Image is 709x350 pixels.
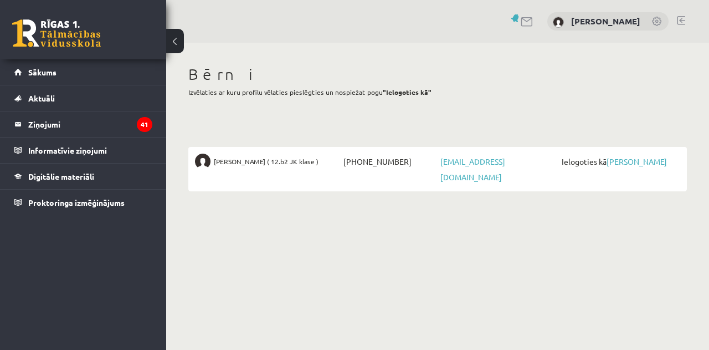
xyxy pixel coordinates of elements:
[28,93,55,103] span: Aktuāli
[341,154,438,169] span: [PHONE_NUMBER]
[553,17,564,28] img: Sanda Liepiņa
[14,164,152,189] a: Digitālie materiāli
[14,190,152,215] a: Proktoringa izmēģinājums
[14,111,152,137] a: Ziņojumi41
[571,16,640,27] a: [PERSON_NAME]
[383,88,431,97] b: "Ielogoties kā"
[14,85,152,111] a: Aktuāli
[559,154,680,169] span: Ielogoties kā
[14,138,152,163] a: Informatīvie ziņojumi
[28,197,125,207] span: Proktoringa izmēģinājums
[607,156,667,166] a: [PERSON_NAME]
[137,117,152,132] i: 41
[440,156,505,182] a: [EMAIL_ADDRESS][DOMAIN_NAME]
[188,87,687,97] p: Izvēlaties ar kuru profilu vēlaties pieslēgties un nospiežat pogu
[28,111,152,137] legend: Ziņojumi
[188,65,687,84] h1: Bērni
[28,138,152,163] legend: Informatīvie ziņojumi
[28,171,94,181] span: Digitālie materiāli
[14,59,152,85] a: Sākums
[28,67,56,77] span: Sākums
[214,154,318,169] span: [PERSON_NAME] ( 12.b2 JK klase )
[12,19,101,47] a: Rīgas 1. Tālmācības vidusskola
[195,154,210,169] img: Matīss Liepiņš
